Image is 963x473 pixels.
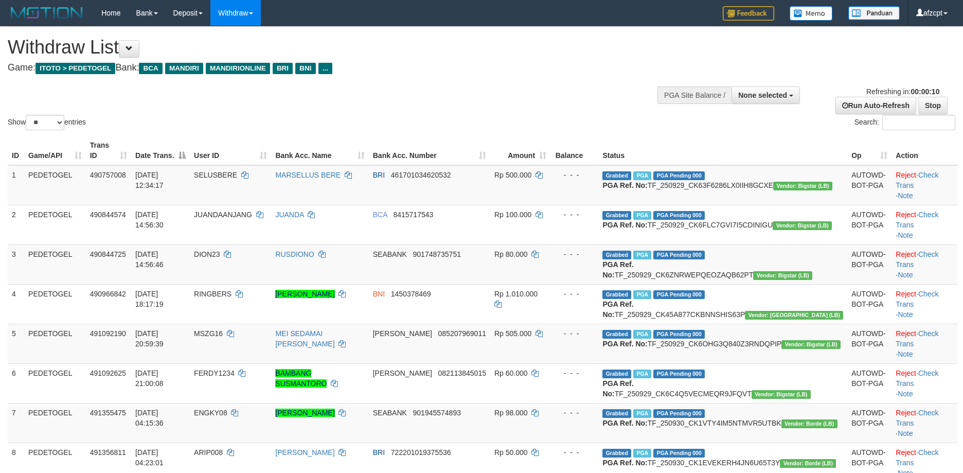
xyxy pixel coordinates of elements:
a: Reject [896,369,916,377]
a: Check Trans [896,409,938,427]
span: Rp 60.000 [494,369,528,377]
b: PGA Ref. No: [602,459,647,467]
td: PEDETOGEL [24,165,86,205]
td: 6 [8,363,24,403]
span: Grabbed [602,370,631,378]
td: TF_250929_CK6OHG3Q840Z3RNDQPIP [598,324,847,363]
span: Grabbed [602,449,631,458]
span: BNI [295,63,315,74]
a: Reject [896,448,916,457]
th: Balance [550,136,598,165]
span: Marked by afzCS1 [633,449,651,458]
td: TF_250929_CK6C4Q5VECMEQR9JFQVT [598,363,847,403]
span: Rp 98.000 [494,409,528,417]
span: PGA Pending [653,171,705,180]
span: BCA [139,63,162,74]
span: Rp 1.010.000 [494,290,538,298]
span: Grabbed [602,330,631,339]
div: - - - [555,170,594,180]
b: PGA Ref. No: [602,181,647,189]
td: AUTOWD-BOT-PGA [847,205,891,244]
span: Copy 461701034620532 to clipboard [391,171,451,179]
td: AUTOWD-BOT-PGA [847,363,891,403]
a: Note [898,271,913,279]
td: PEDETOGEL [24,284,86,324]
span: Rp 80.000 [494,250,528,258]
a: Reject [896,290,916,298]
td: 1 [8,165,24,205]
td: 3 [8,244,24,284]
a: [PERSON_NAME] [275,409,334,417]
th: Trans ID: activate to sort column ascending [86,136,131,165]
td: 2 [8,205,24,244]
a: Reject [896,211,916,219]
span: [DATE] 04:15:36 [135,409,164,427]
td: AUTOWD-BOT-PGA [847,244,891,284]
span: [PERSON_NAME] [373,329,432,338]
img: Feedback.jpg [723,6,774,21]
span: BRI [373,171,385,179]
td: · · [891,165,957,205]
span: [DATE] 14:56:30 [135,211,164,229]
td: PEDETOGEL [24,324,86,363]
span: [DATE] 21:00:08 [135,369,164,388]
th: ID [8,136,24,165]
span: Grabbed [602,211,631,220]
span: Copy 8415717543 to clipboard [393,211,433,219]
span: SEABANK [373,409,407,417]
th: Status [598,136,847,165]
span: MANDIRIONLINE [206,63,270,74]
span: ARIP008 [194,448,223,457]
td: TF_250929_CK6FLC7GVI7I5CDINIGU [598,205,847,244]
div: - - - [555,368,594,378]
span: Copy 085207969011 to clipboard [438,329,486,338]
span: Copy 722201019375536 to clipboard [391,448,451,457]
span: RINGBERS [194,290,231,298]
span: [DATE] 12:34:17 [135,171,164,189]
a: Reject [896,409,916,417]
th: Game/API: activate to sort column ascending [24,136,86,165]
td: · · [891,403,957,443]
span: 491092190 [90,329,126,338]
a: RUSDIONO [275,250,314,258]
a: Note [898,231,913,239]
span: PGA Pending [653,449,705,458]
span: FERDY1234 [194,369,235,377]
span: PGA Pending [653,290,705,299]
select: Showentries [26,115,64,130]
th: Bank Acc. Number: activate to sort column ascending [369,136,490,165]
td: 5 [8,324,24,363]
td: 4 [8,284,24,324]
span: ENGKY08 [194,409,227,417]
td: TF_250929_CK45A877CKBNNSHIS63P [598,284,847,324]
span: BRI [273,63,293,74]
b: PGA Ref. No: [602,419,647,427]
h1: Withdraw List [8,37,632,58]
span: Marked by afzCS1 [633,211,651,220]
span: Vendor URL: https://dashboard.q2checkout.com/secure [781,419,837,428]
span: 490757008 [90,171,126,179]
th: Action [891,136,957,165]
td: · · [891,205,957,244]
span: Marked by afzCS1 [633,409,651,418]
span: SEABANK [373,250,407,258]
th: User ID: activate to sort column ascending [190,136,271,165]
strong: 00:00:10 [911,87,939,96]
label: Search: [854,115,955,130]
a: Check Trans [896,290,938,308]
span: Vendor URL: https://dashboard.q2checkout.com/secure [773,182,832,190]
a: [PERSON_NAME] [275,448,334,457]
span: Marked by afzCS1 [633,251,651,259]
b: PGA Ref. No: [602,221,647,229]
td: AUTOWD-BOT-PGA [847,403,891,443]
span: Rp 50.000 [494,448,528,457]
td: TF_250930_CK1VTY4IM5NTMVR5UTBK [598,403,847,443]
input: Search: [882,115,955,130]
a: Stop [918,97,948,114]
div: PGA Site Balance / [657,86,732,104]
span: PGA Pending [653,370,705,378]
th: Amount: activate to sort column ascending [490,136,550,165]
th: Date Trans.: activate to sort column descending [131,136,190,165]
a: Note [898,390,913,398]
a: Reject [896,171,916,179]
